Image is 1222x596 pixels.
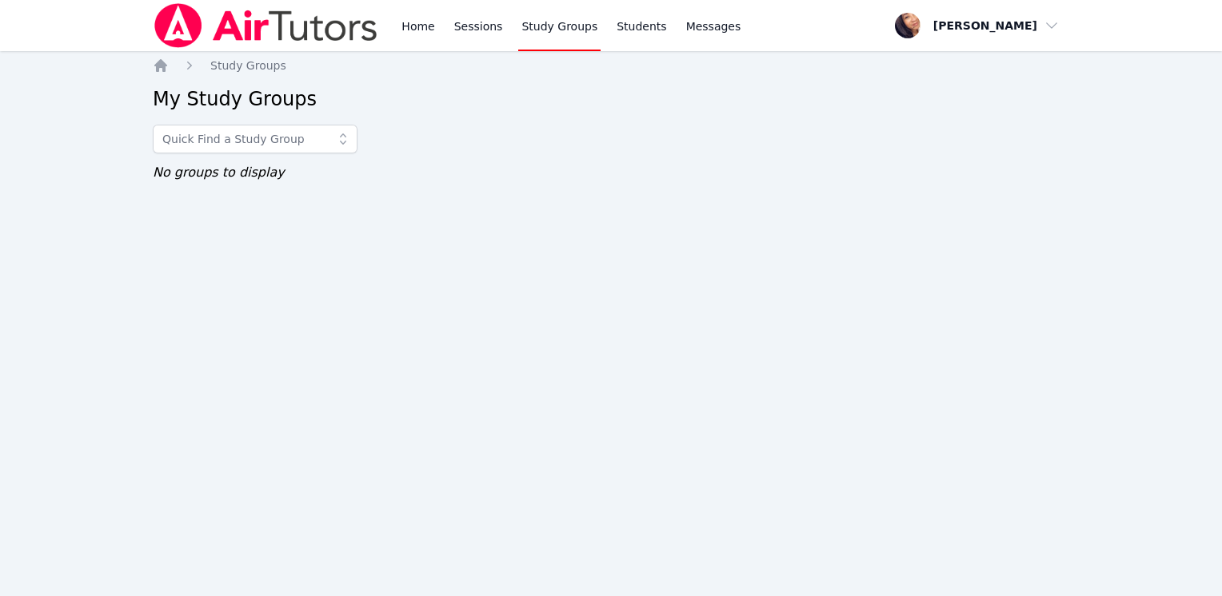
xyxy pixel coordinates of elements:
img: Air Tutors [153,3,379,48]
span: Study Groups [210,59,286,72]
nav: Breadcrumb [153,58,1069,74]
span: No groups to display [153,165,285,180]
h2: My Study Groups [153,86,1069,112]
a: Study Groups [210,58,286,74]
input: Quick Find a Study Group [153,125,357,153]
span: Messages [686,18,741,34]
